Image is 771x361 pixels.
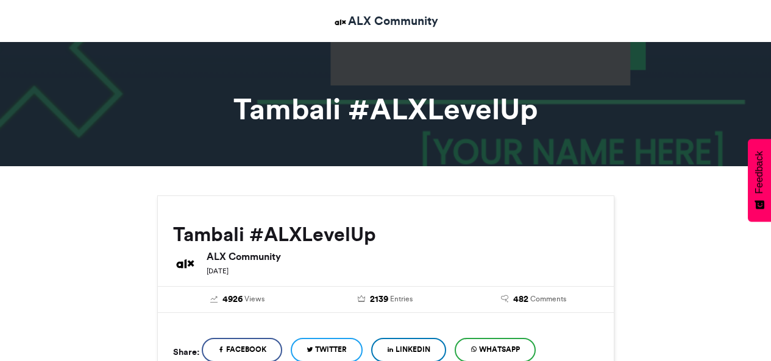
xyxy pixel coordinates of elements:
span: 482 [513,293,528,306]
span: 2139 [370,293,388,306]
span: Facebook [226,344,266,355]
span: 4926 [222,293,243,306]
a: 4926 Views [173,293,303,306]
a: 2139 Entries [321,293,450,306]
button: Feedback - Show survey [748,139,771,222]
span: Views [244,293,265,304]
span: Feedback [754,151,765,194]
small: [DATE] [207,267,229,275]
a: 482 Comments [469,293,599,306]
a: ALX Community [333,12,438,30]
h6: ALX Community [207,251,599,261]
span: Twitter [315,344,347,355]
span: WhatsApp [479,344,520,355]
h2: Tambali #ALXLevelUp [173,223,599,245]
span: Entries [390,293,413,304]
h1: Tambali #ALXLevelUp [48,94,724,124]
span: LinkedIn [396,344,430,355]
span: Comments [530,293,566,304]
img: ALX Community [173,251,197,276]
h5: Share: [173,344,199,360]
img: ALX Community [333,15,348,30]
